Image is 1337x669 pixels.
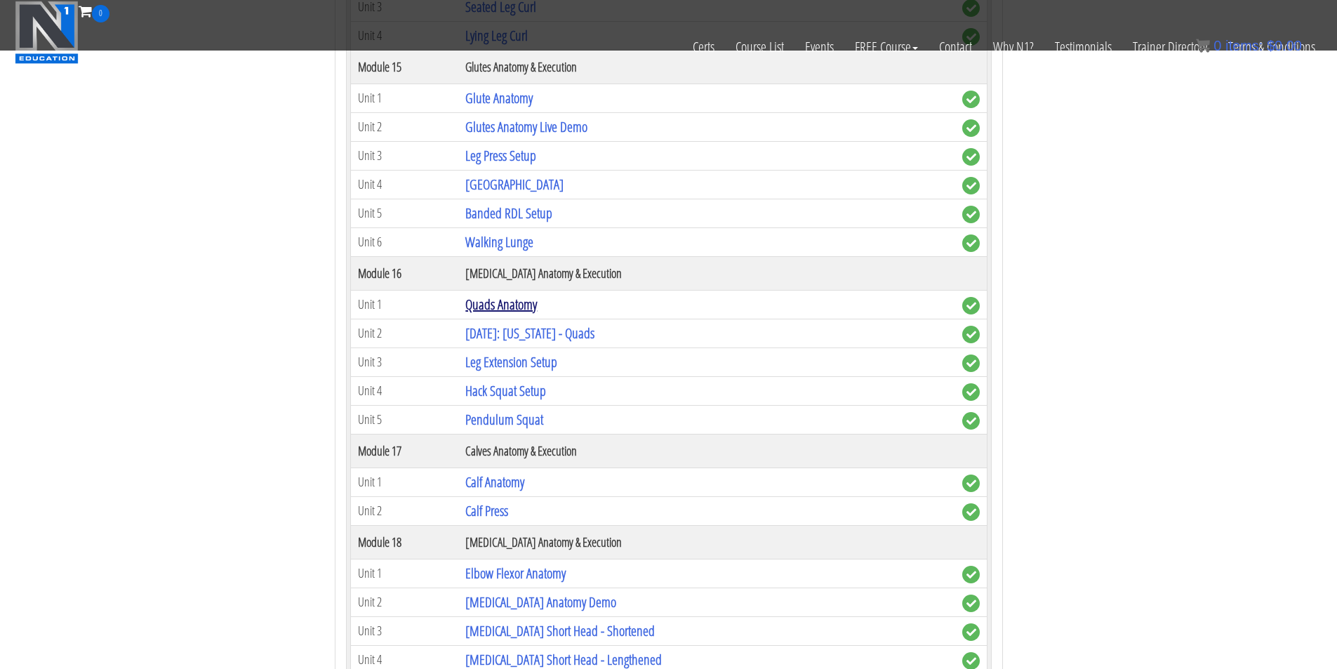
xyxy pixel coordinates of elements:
[350,405,458,434] td: Unit 5
[350,616,458,645] td: Unit 3
[350,112,458,141] td: Unit 2
[962,119,980,137] span: complete
[983,22,1044,72] a: Why N1?
[962,412,980,430] span: complete
[350,525,458,559] th: Module 18
[962,383,980,401] span: complete
[350,468,458,496] td: Unit 1
[465,564,566,583] a: Elbow Flexor Anatomy
[962,326,980,343] span: complete
[350,84,458,112] td: Unit 1
[350,434,458,468] th: Module 17
[962,503,980,521] span: complete
[682,22,725,72] a: Certs
[465,592,616,611] a: [MEDICAL_DATA] Anatomy Demo
[465,472,524,491] a: Calf Anatomy
[962,297,980,314] span: complete
[1218,22,1326,72] a: Terms & Conditions
[929,22,983,72] a: Contact
[465,88,533,107] a: Glute Anatomy
[350,496,458,525] td: Unit 2
[350,559,458,588] td: Unit 1
[962,475,980,492] span: complete
[350,290,458,319] td: Unit 1
[458,434,954,468] th: Calves Anatomy & Execution
[15,1,79,64] img: n1-education
[465,117,587,136] a: Glutes Anatomy Live Demo
[962,623,980,641] span: complete
[350,256,458,290] th: Module 16
[962,206,980,223] span: complete
[350,170,458,199] td: Unit 4
[350,376,458,405] td: Unit 4
[465,352,557,371] a: Leg Extension Setup
[962,595,980,612] span: complete
[350,227,458,256] td: Unit 6
[350,319,458,347] td: Unit 2
[465,650,662,669] a: [MEDICAL_DATA] Short Head - Lengthened
[465,381,546,400] a: Hack Squat Setup
[350,588,458,616] td: Unit 2
[1196,38,1302,53] a: 0 items: $0.00
[1044,22,1122,72] a: Testimonials
[962,148,980,166] span: complete
[1267,38,1275,53] span: $
[465,204,552,223] a: Banded RDL Setup
[465,621,655,640] a: [MEDICAL_DATA] Short Head - Shortened
[1196,39,1210,53] img: icon11.png
[465,146,536,165] a: Leg Press Setup
[962,566,980,583] span: complete
[465,410,543,429] a: Pendulum Squat
[1267,38,1302,53] bdi: 0.00
[465,175,564,194] a: [GEOGRAPHIC_DATA]
[350,199,458,227] td: Unit 5
[465,295,537,314] a: Quads Anatomy
[962,234,980,252] span: complete
[92,5,109,22] span: 0
[1122,22,1218,72] a: Trainer Directory
[725,22,794,72] a: Course List
[465,324,594,343] a: [DATE]: [US_STATE] - Quads
[465,501,508,520] a: Calf Press
[844,22,929,72] a: FREE Course
[1225,38,1263,53] span: items:
[962,355,980,372] span: complete
[465,232,533,251] a: Walking Lunge
[458,256,954,290] th: [MEDICAL_DATA] Anatomy & Execution
[350,141,458,170] td: Unit 3
[962,177,980,194] span: complete
[1213,38,1221,53] span: 0
[794,22,844,72] a: Events
[79,1,109,20] a: 0
[458,525,954,559] th: [MEDICAL_DATA] Anatomy & Execution
[962,91,980,108] span: complete
[350,347,458,376] td: Unit 3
